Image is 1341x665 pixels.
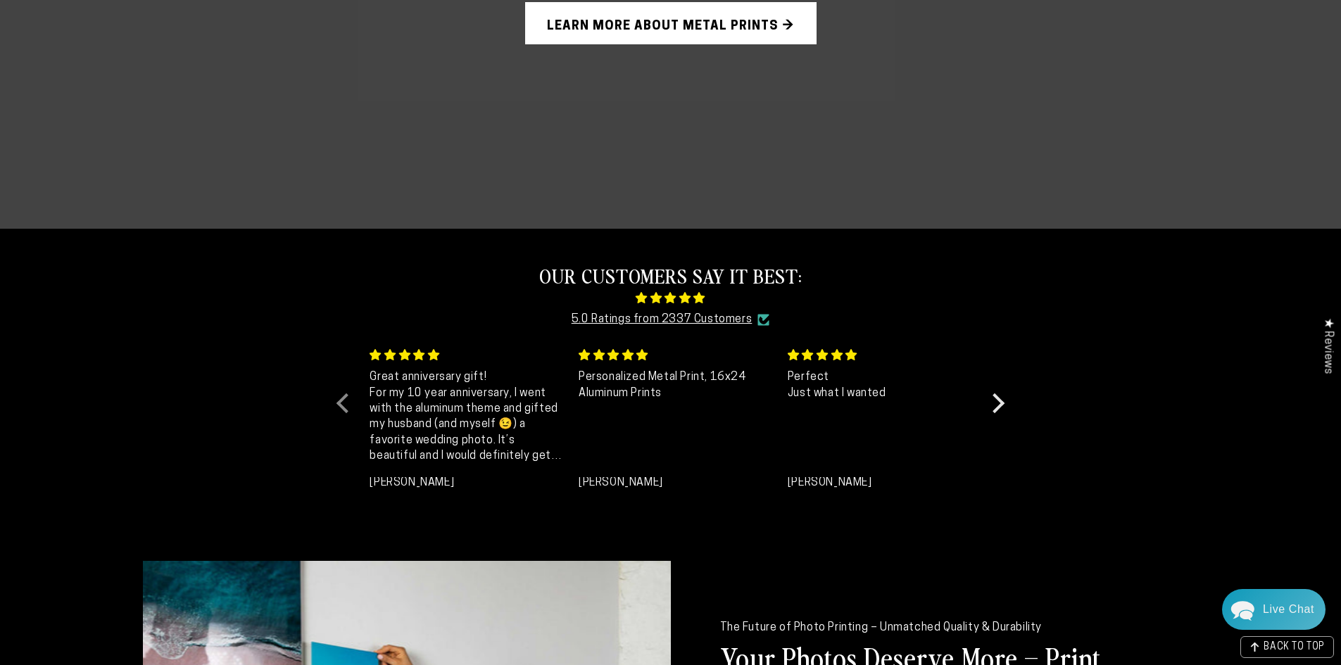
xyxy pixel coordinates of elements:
div: [PERSON_NAME] [579,477,771,488]
span: 4.85 stars [357,288,984,310]
p: Personalized Metal Print, 16x24 Aluminum Prints [579,369,771,401]
div: Perfect [788,369,980,385]
div: [PERSON_NAME] [788,477,980,488]
p: The Future of Photo Printing – Unmatched Quality & Durability [720,620,1043,635]
div: 5 stars [370,347,562,364]
span: BACK TO TOP [1264,642,1325,652]
div: Great anniversary gift! [370,369,562,385]
div: Contact Us Directly [1263,589,1314,630]
h2: OUR CUSTOMERS SAY IT BEST: [357,262,984,288]
p: Just what I wanted [788,386,980,401]
p: For my 10 year anniversary, I went with the aluminum theme and gifted my husband (and myself 😉) a... [370,386,562,464]
a: 5.0 Ratings from 2337 Customers [572,310,753,330]
div: Chat widget toggle [1222,589,1326,630]
div: Click to open Judge.me floating reviews tab [1314,307,1341,385]
a: Learn More About Metal Prints → [525,2,817,44]
div: 5 stars [788,347,980,364]
div: 5 stars [579,347,771,364]
div: [PERSON_NAME] [370,477,562,488]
